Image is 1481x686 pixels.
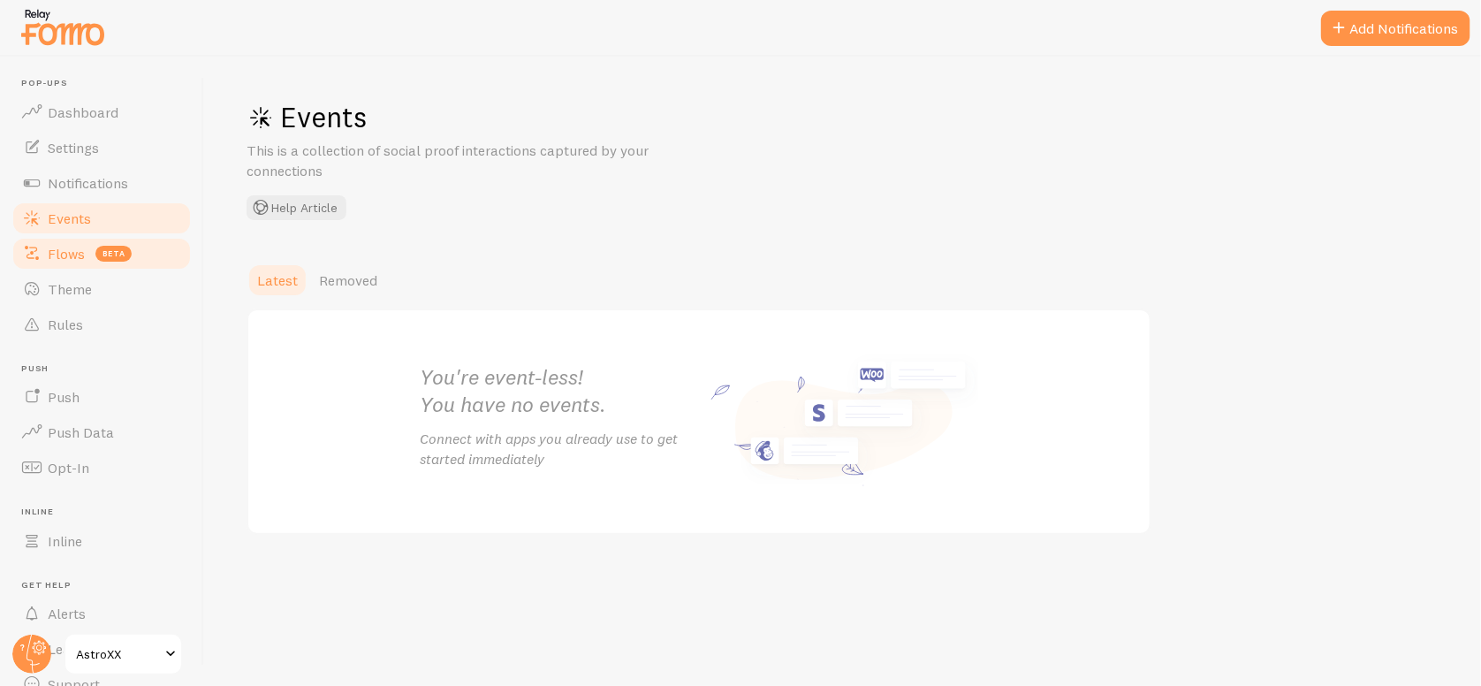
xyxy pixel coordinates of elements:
p: Connect with apps you already use to get started immediately [420,429,699,469]
a: Dashboard [11,95,193,130]
span: Alerts [48,605,86,622]
a: Alerts [11,596,193,631]
img: fomo-relay-logo-orange.svg [19,4,107,50]
span: Inline [48,532,82,550]
span: Push [21,363,193,375]
a: Inline [11,523,193,559]
a: Notifications [11,165,193,201]
span: Events [48,210,91,227]
a: Learn [11,631,193,667]
span: Pop-ups [21,78,193,89]
a: Push Data [11,415,193,450]
a: Events [11,201,193,236]
span: Notifications [48,174,128,192]
button: Help Article [247,195,346,220]
a: Opt-In [11,450,193,485]
span: Get Help [21,580,193,591]
span: Opt-In [48,459,89,476]
a: Rules [11,307,193,342]
h2: You're event-less! You have no events. [420,363,699,418]
span: Theme [48,280,92,298]
h1: Events [247,99,777,135]
p: This is a collection of social proof interactions captured by your connections [247,141,671,181]
span: beta [95,246,132,262]
span: Dashboard [48,103,118,121]
a: AstroXX [64,633,183,675]
a: Latest [247,263,308,298]
span: AstroXX [76,644,160,665]
span: Inline [21,507,193,518]
a: Push [11,379,193,415]
a: Flows beta [11,236,193,271]
span: Flows [48,245,85,263]
span: Settings [48,139,99,156]
span: Rules [48,316,83,333]
span: Push Data [48,423,114,441]
a: Removed [308,263,388,298]
span: Latest [257,271,298,289]
a: Theme [11,271,193,307]
span: Push [48,388,80,406]
a: Settings [11,130,193,165]
span: Removed [319,271,377,289]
